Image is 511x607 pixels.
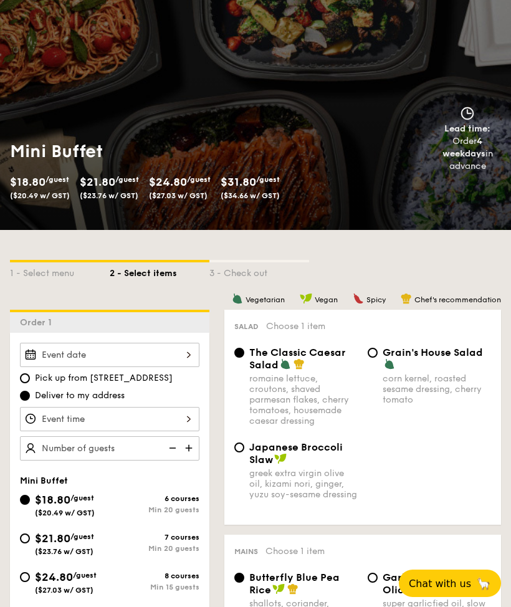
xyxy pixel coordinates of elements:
img: icon-clock.2db775ea.svg [458,107,477,120]
span: /guest [73,571,97,580]
div: 8 courses [110,571,199,580]
span: Salad [234,322,259,331]
span: /guest [70,494,94,502]
span: Mini Buffet [20,476,68,486]
div: romaine lettuce, croutons, shaved parmesan flakes, cherry tomatoes, housemade caesar dressing [249,373,358,426]
div: 1 - Select menu [10,262,110,280]
span: Mains [234,547,258,556]
div: greek extra virgin olive oil, kizami nori, ginger, yuzu soy-sesame dressing [249,468,358,500]
span: Chat with us [409,578,471,590]
img: icon-chef-hat.a58ddaea.svg [287,583,298,595]
input: Deliver to my address [20,391,30,401]
div: 3 - Check out [209,262,309,280]
span: Spicy [366,295,386,304]
span: Order 1 [20,317,57,328]
span: Chef's recommendation [414,295,501,304]
div: Order in advance [429,135,506,173]
span: $24.80 [35,570,73,584]
span: $18.80 [35,493,70,507]
span: Deliver to my address [35,390,125,402]
span: $18.80 [10,175,45,189]
input: Butterfly Blue Pea Riceshallots, coriander, supergarlicfied oil, blue pea flower [234,573,244,583]
span: Pick up from [STREET_ADDRESS] [35,372,173,385]
img: icon-vegan.f8ff3823.svg [272,583,285,595]
div: 6 courses [110,494,199,503]
img: icon-vegan.f8ff3823.svg [274,453,287,464]
img: icon-spicy.37a8142b.svg [353,293,364,304]
div: Min 15 guests [110,583,199,591]
div: Min 20 guests [110,505,199,514]
input: Event date [20,343,199,367]
span: /guest [256,175,280,184]
img: icon-add.58712e84.svg [181,436,199,460]
input: Garlic Confit Aglio Oliosuper garlicfied oil, slow baked cherry tomatoes, garden fresh thyme [368,573,378,583]
span: /guest [70,532,94,541]
h1: Mini Buffet [10,140,251,163]
img: icon-vegetarian.fe4039eb.svg [384,358,395,370]
input: The Classic Caesar Saladromaine lettuce, croutons, shaved parmesan flakes, cherry tomatoes, house... [234,348,244,358]
span: Choose 1 item [265,546,325,557]
img: icon-vegetarian.fe4039eb.svg [232,293,243,304]
span: Lead time: [444,123,490,134]
input: $18.80/guest($20.49 w/ GST)6 coursesMin 20 guests [20,495,30,505]
span: Vegan [315,295,338,304]
div: 7 courses [110,533,199,542]
div: Min 20 guests [110,544,199,553]
span: 🦙 [476,576,491,591]
input: Grain's House Saladcorn kernel, roasted sesame dressing, cherry tomato [368,348,378,358]
button: Chat with us🦙 [399,570,501,597]
div: 2 - Select items [110,262,209,280]
img: icon-vegan.f8ff3823.svg [300,293,312,304]
span: ($27.03 w/ GST) [35,586,93,595]
span: /guest [187,175,211,184]
img: icon-vegetarian.fe4039eb.svg [280,358,291,370]
img: icon-chef-hat.a58ddaea.svg [294,358,305,370]
div: corn kernel, roasted sesame dressing, cherry tomato [383,373,491,405]
span: Garlic Confit Aglio Olio [383,571,477,596]
img: icon-reduce.1d2dbef1.svg [162,436,181,460]
span: $24.80 [149,175,187,189]
span: /guest [115,175,139,184]
input: Japanese Broccoli Slawgreek extra virgin olive oil, kizami nori, ginger, yuzu soy-sesame dressing [234,442,244,452]
span: $21.80 [80,175,115,189]
span: Butterfly Blue Pea Rice [249,571,340,596]
span: ($27.03 w/ GST) [149,191,208,200]
span: ($34.66 w/ GST) [221,191,280,200]
span: ($23.76 w/ GST) [35,547,93,556]
span: Grain's House Salad [383,347,483,358]
span: Choose 1 item [266,321,325,332]
span: Japanese Broccoli Slaw [249,441,343,466]
span: /guest [45,175,69,184]
input: Event time [20,407,199,431]
img: icon-chef-hat.a58ddaea.svg [401,293,412,304]
span: ($23.76 w/ GST) [80,191,138,200]
span: $31.80 [221,175,256,189]
input: Number of guests [20,436,199,461]
span: ($20.49 w/ GST) [10,191,70,200]
input: Pick up from [STREET_ADDRESS] [20,373,30,383]
span: The Classic Caesar Salad [249,347,346,371]
input: $21.80/guest($23.76 w/ GST)7 coursesMin 20 guests [20,533,30,543]
span: $21.80 [35,532,70,545]
span: Vegetarian [246,295,285,304]
span: ($20.49 w/ GST) [35,509,95,517]
input: $24.80/guest($27.03 w/ GST)8 coursesMin 15 guests [20,572,30,582]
